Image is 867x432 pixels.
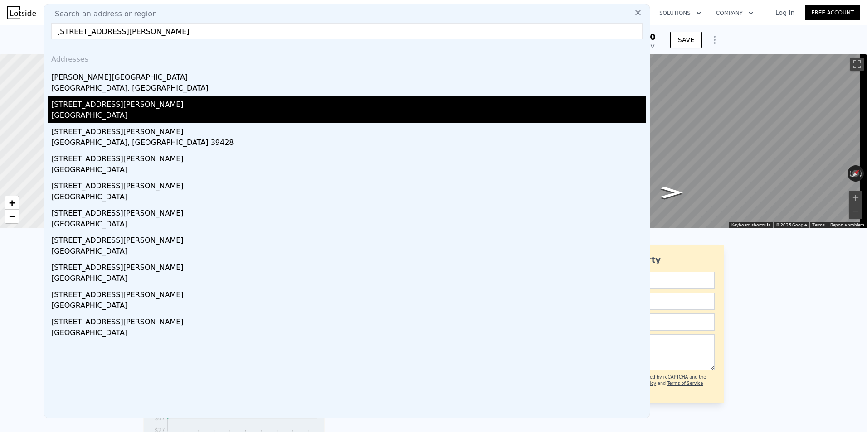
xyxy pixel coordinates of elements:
a: Log In [765,8,805,17]
a: Zoom out [5,210,19,223]
a: Free Account [805,5,860,20]
div: [GEOGRAPHIC_DATA] [51,192,646,204]
button: Rotate counterclockwise [848,165,852,182]
div: [STREET_ADDRESS][PERSON_NAME] [51,231,646,246]
span: + [9,197,15,208]
a: Terms (opens in new tab) [812,222,825,227]
div: [GEOGRAPHIC_DATA] [51,300,646,313]
div: [GEOGRAPHIC_DATA] [51,219,646,231]
div: [STREET_ADDRESS][PERSON_NAME] [51,123,646,137]
div: [PERSON_NAME][GEOGRAPHIC_DATA] [51,68,646,83]
button: Company [709,5,761,21]
div: [STREET_ADDRESS][PERSON_NAME] [51,150,646,164]
div: [GEOGRAPHIC_DATA], [GEOGRAPHIC_DATA] [51,83,646,96]
div: [STREET_ADDRESS][PERSON_NAME] [51,177,646,192]
input: Enter an address, city, region, neighborhood or zip code [51,23,643,39]
div: [GEOGRAPHIC_DATA], [GEOGRAPHIC_DATA] 39428 [51,137,646,150]
div: [GEOGRAPHIC_DATA] [51,273,646,286]
div: [GEOGRAPHIC_DATA] [51,327,646,340]
span: − [9,211,15,222]
button: Show Options [706,31,724,49]
div: [GEOGRAPHIC_DATA] [51,164,646,177]
a: Zoom in [5,196,19,210]
div: This site is protected by reCAPTCHA and the Google and apply. [610,374,715,394]
div: [STREET_ADDRESS][PERSON_NAME] [51,313,646,327]
span: Search an address or region [48,9,157,19]
button: Toggle fullscreen view [850,58,864,71]
button: Keyboard shortcuts [731,222,770,228]
button: Rotate clockwise [859,165,864,182]
div: [STREET_ADDRESS][PERSON_NAME] [51,96,646,110]
div: [STREET_ADDRESS][PERSON_NAME] [51,204,646,219]
a: Terms of Service [667,381,703,386]
div: [STREET_ADDRESS][PERSON_NAME] [51,259,646,273]
div: [GEOGRAPHIC_DATA] [51,246,646,259]
a: Report a problem [830,222,864,227]
img: Lotside [7,6,36,19]
div: [GEOGRAPHIC_DATA] [51,110,646,123]
button: Zoom in [849,191,862,205]
tspan: $47 [155,415,165,422]
button: Reset the view [848,165,864,182]
button: Solutions [652,5,709,21]
span: © 2025 Google [776,222,807,227]
div: Addresses [48,47,646,68]
button: SAVE [670,32,702,48]
path: Go Northeast, State Rd 2549 [651,184,692,201]
button: Zoom out [849,205,862,219]
div: [STREET_ADDRESS][PERSON_NAME] [51,286,646,300]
